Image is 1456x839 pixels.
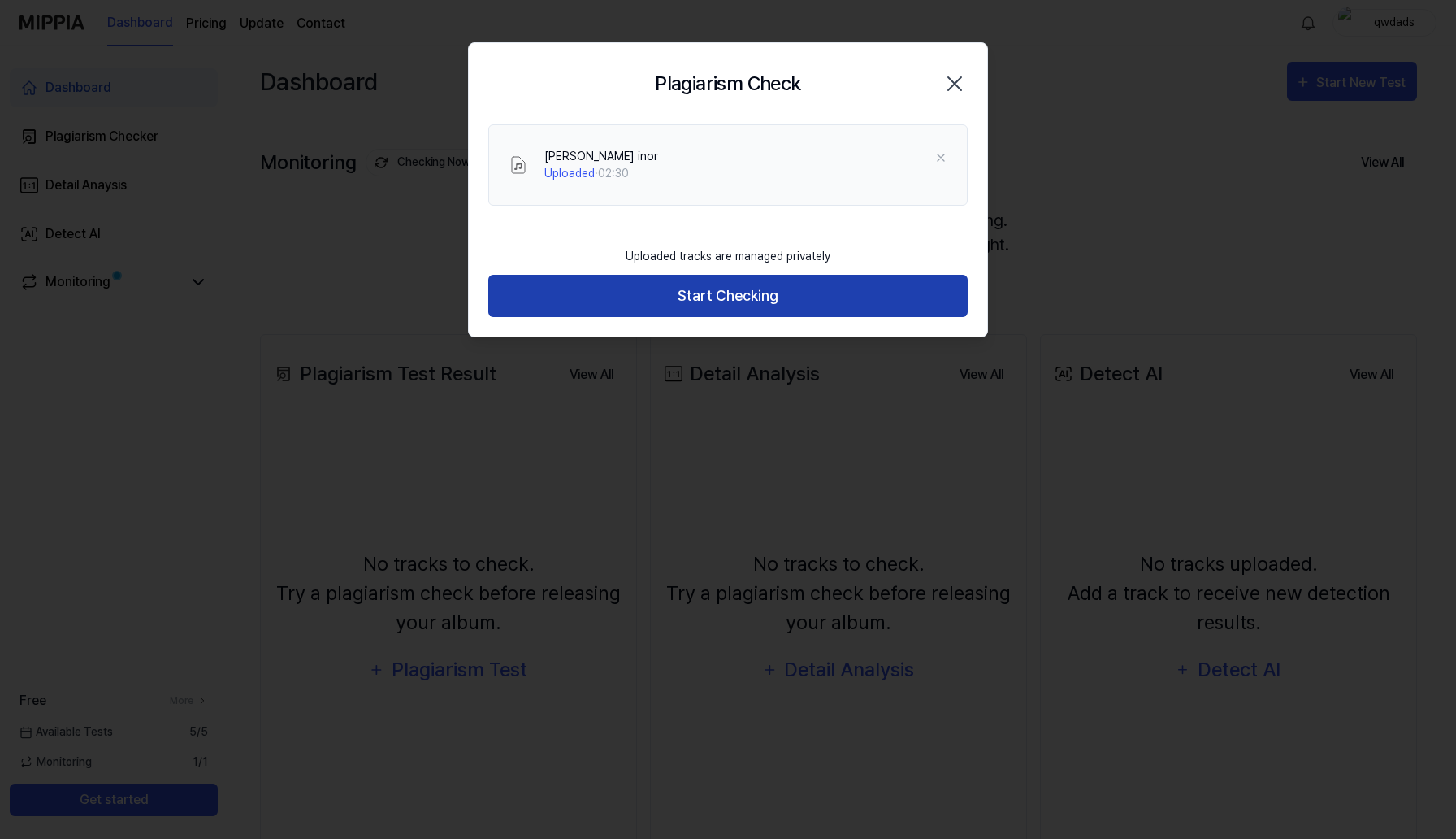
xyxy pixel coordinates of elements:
[616,238,840,275] div: Uploaded tracks are managed privately
[544,148,658,165] div: [PERSON_NAME] inor
[488,275,968,318] button: Start Checking
[544,167,595,180] span: Uploaded
[544,165,658,182] div: · 02:30
[509,155,528,175] img: File Select
[655,69,800,98] h2: Plagiarism Check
